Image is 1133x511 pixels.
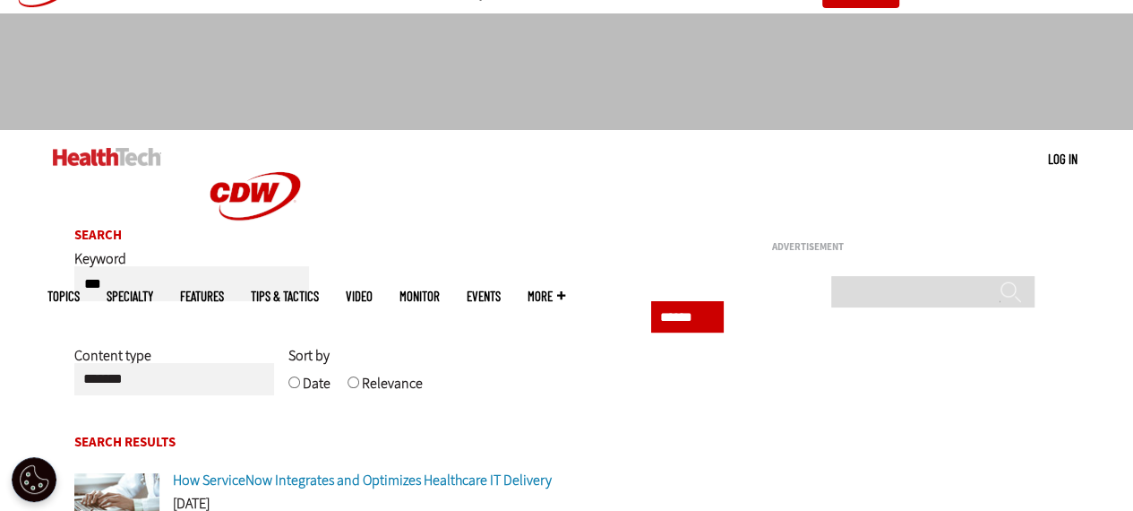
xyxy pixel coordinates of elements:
[180,290,224,303] a: Features
[1048,151,1077,167] a: Log in
[107,290,153,303] span: Specialty
[12,457,56,502] button: Open Preferences
[771,259,1040,483] iframe: advertisement
[74,436,725,449] h2: Search Results
[188,130,322,263] img: Home
[12,457,56,502] div: Cookie Settings
[241,31,893,112] iframe: advertisement
[528,290,565,303] span: More
[288,346,330,365] span: Sort by
[346,290,373,303] a: Video
[399,290,440,303] a: MonITor
[1048,150,1077,169] div: User menu
[74,346,151,378] label: Content type
[173,471,552,489] a: How ServiceNow Integrates and Optimizes Healthcare IT Delivery
[188,248,322,267] a: CDW
[47,290,80,303] span: Topics
[53,148,161,166] img: Home
[303,374,330,406] label: Date
[467,290,501,303] a: Events
[251,290,319,303] a: Tips & Tactics
[362,374,423,406] label: Relevance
